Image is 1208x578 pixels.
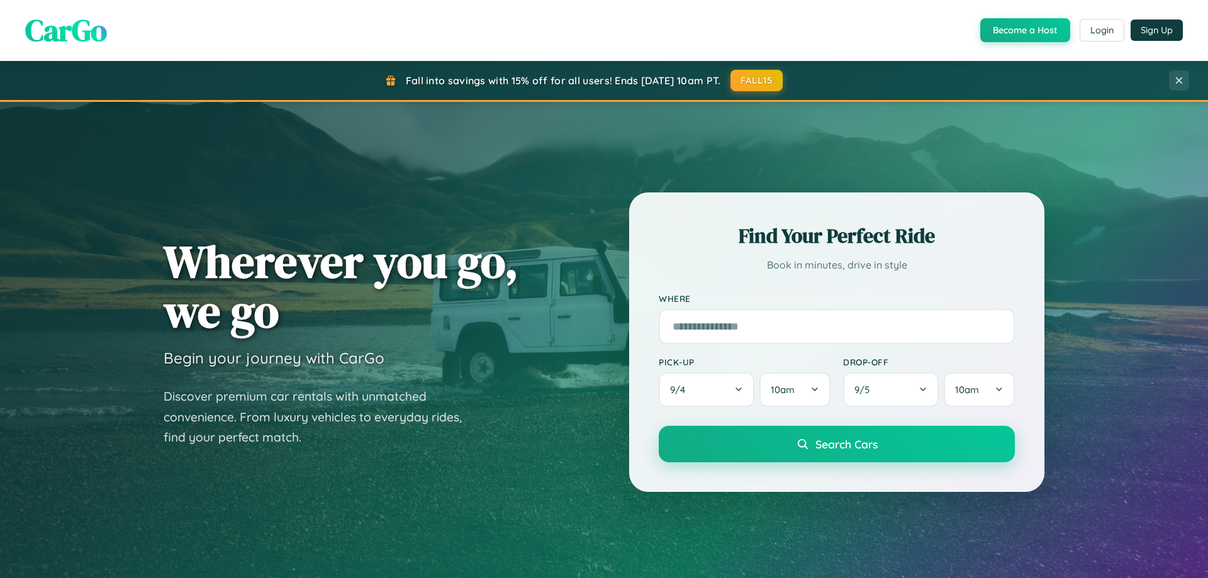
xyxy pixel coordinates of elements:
[771,384,795,396] span: 10am
[659,222,1015,250] h2: Find Your Perfect Ride
[164,236,518,336] h1: Wherever you go, we go
[659,372,754,407] button: 9/4
[730,70,783,91] button: FALL15
[815,437,878,451] span: Search Cars
[759,372,830,407] button: 10am
[670,384,691,396] span: 9 / 4
[955,384,979,396] span: 10am
[25,9,107,51] span: CarGo
[854,384,876,396] span: 9 / 5
[1131,19,1183,41] button: Sign Up
[1080,19,1124,42] button: Login
[843,357,1015,367] label: Drop-off
[659,426,1015,462] button: Search Cars
[659,293,1015,304] label: Where
[659,357,830,367] label: Pick-up
[980,18,1070,42] button: Become a Host
[406,74,721,87] span: Fall into savings with 15% off for all users! Ends [DATE] 10am PT.
[164,348,384,367] h3: Begin your journey with CarGo
[164,386,478,448] p: Discover premium car rentals with unmatched convenience. From luxury vehicles to everyday rides, ...
[659,256,1015,274] p: Book in minutes, drive in style
[944,372,1015,407] button: 10am
[843,372,939,407] button: 9/5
